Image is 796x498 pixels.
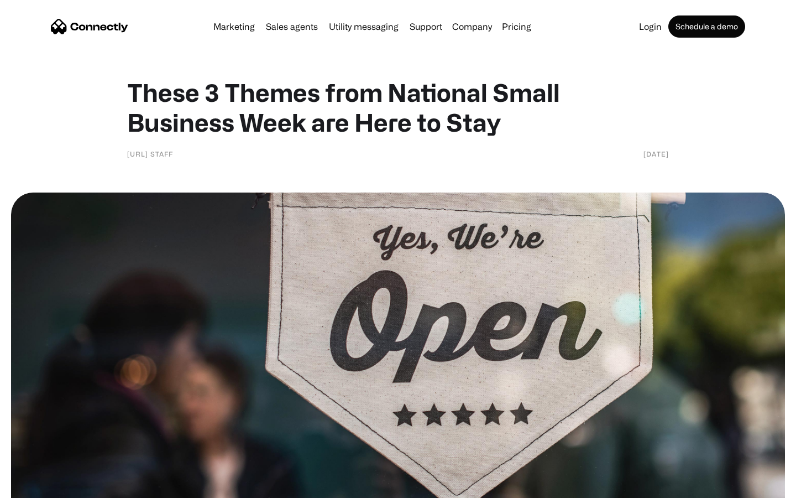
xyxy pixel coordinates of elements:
[405,22,447,31] a: Support
[643,148,669,159] div: [DATE]
[324,22,403,31] a: Utility messaging
[668,15,745,38] a: Schedule a demo
[127,77,669,137] h1: These 3 Themes from National Small Business Week are Here to Stay
[498,22,536,31] a: Pricing
[209,22,259,31] a: Marketing
[22,479,66,494] ul: Language list
[261,22,322,31] a: Sales agents
[452,19,492,34] div: Company
[11,479,66,494] aside: Language selected: English
[127,148,173,159] div: [URL] Staff
[635,22,666,31] a: Login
